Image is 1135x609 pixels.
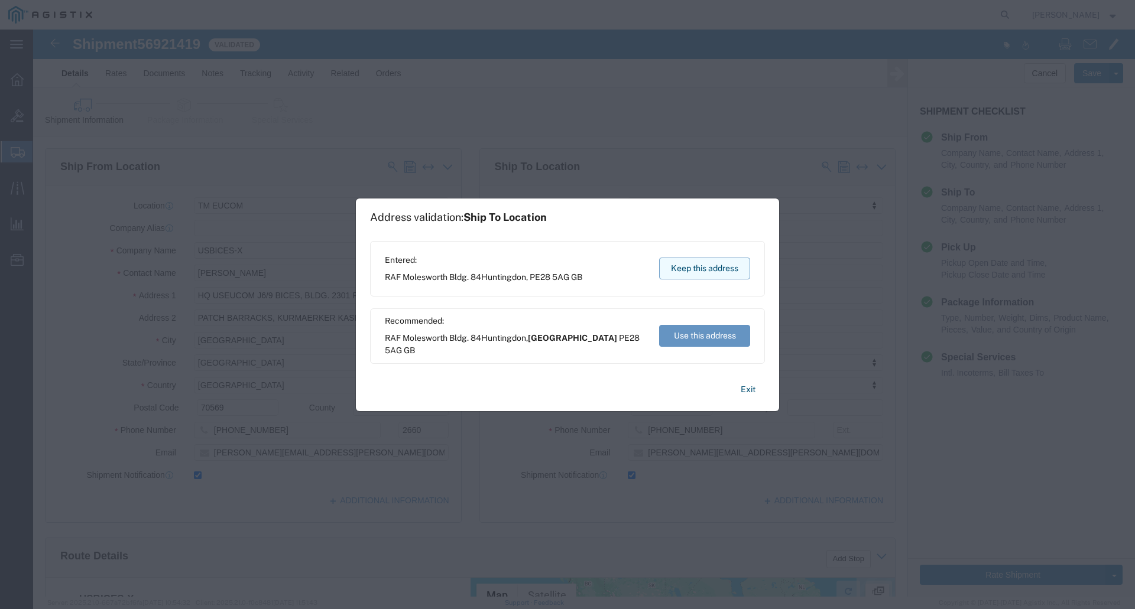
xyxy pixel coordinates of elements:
[481,272,526,282] span: Huntingdon
[481,333,526,343] span: Huntingdon
[571,272,582,282] span: GB
[385,332,648,357] span: RAF Molesworth Bldg. 84 ,
[385,315,648,327] span: Recommended:
[385,271,582,284] span: RAF Molesworth Bldg. 84 ,
[404,346,415,355] span: GB
[463,211,547,223] span: Ship To Location
[385,254,582,266] span: Entered:
[385,333,640,355] span: PE28 5AG
[659,325,750,347] button: Use this address
[530,272,569,282] span: PE28 5AG
[528,333,617,343] span: [GEOGRAPHIC_DATA]
[659,258,750,279] button: Keep this address
[370,211,547,224] h1: Address validation:
[731,379,765,400] button: Exit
